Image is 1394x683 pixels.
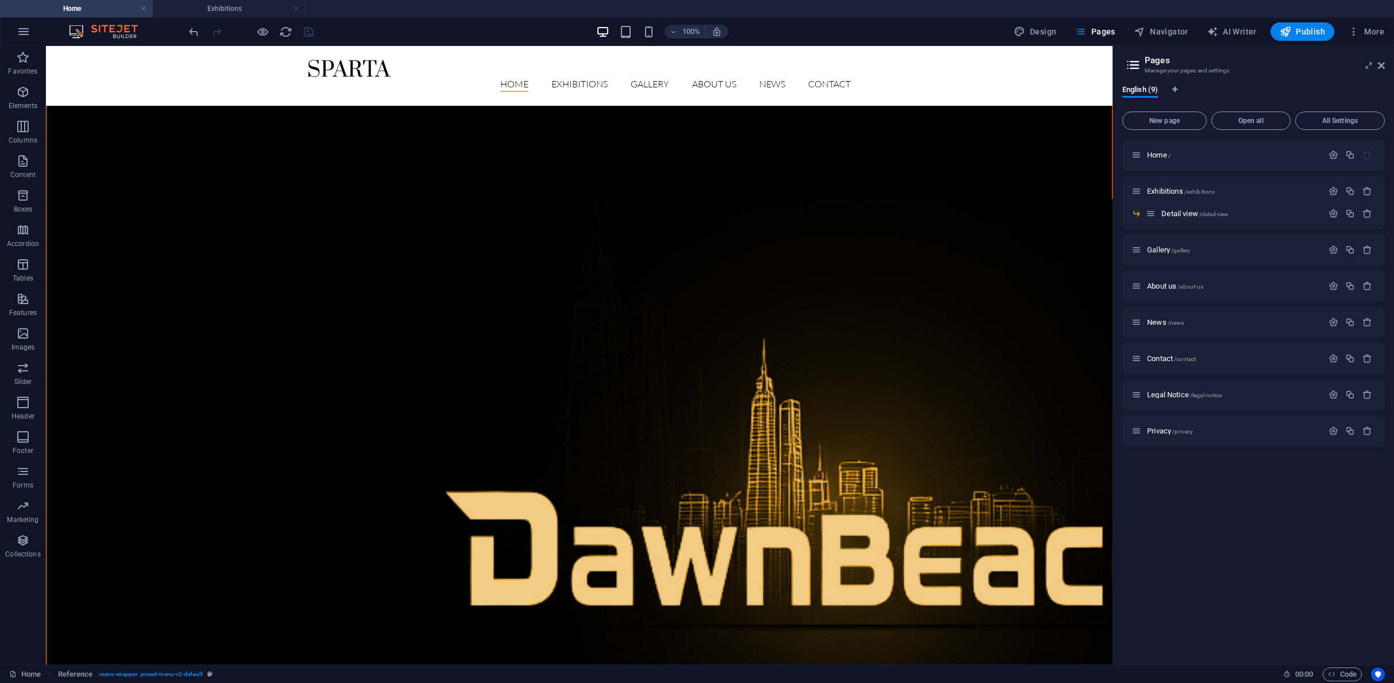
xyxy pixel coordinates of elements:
div: About us/about-us [1144,282,1323,290]
button: Navigator [1129,22,1193,41]
i: On resize automatically adjust zoom level to fit chosen device. [712,26,722,37]
div: Contact/contact [1144,355,1323,362]
span: /privacy [1172,428,1193,435]
span: /exhibitions [1184,189,1215,195]
div: Privacy/privacy [1144,427,1323,435]
p: Slider [14,377,32,386]
h3: Manage your pages and settings [1145,66,1362,76]
div: Duplicate [1345,245,1355,255]
div: Duplicate [1345,209,1355,218]
button: Open all [1211,112,1291,130]
div: Remove [1362,354,1372,363]
button: Code [1323,667,1362,681]
span: Click to open page [1147,282,1203,290]
div: Settings [1329,317,1338,327]
div: Design (Ctrl+Alt+Y) [1009,22,1061,41]
div: Remove [1362,390,1372,400]
span: Open all [1217,117,1285,124]
span: / [1168,152,1171,159]
button: Usercentrics [1371,667,1385,681]
i: This element is a customizable preset [207,671,213,677]
div: Duplicate [1345,186,1355,196]
div: Duplicate [1345,390,1355,400]
div: The startpage cannot be deleted [1362,150,1372,160]
div: Remove [1362,209,1372,218]
span: : [1303,670,1305,678]
button: Pages [1070,22,1119,41]
img: Editor Logo [66,25,152,39]
span: Navigator [1134,26,1188,37]
p: Favorites [8,67,37,76]
span: /news [1168,320,1184,326]
p: Content [10,170,36,179]
span: /detail-view [1199,211,1229,217]
button: More [1343,22,1389,41]
div: Settings [1329,186,1338,196]
p: Marketing [7,515,38,524]
div: Settings [1329,209,1338,218]
div: Settings [1329,281,1338,291]
div: Exhibitions/exhibitions [1144,187,1323,195]
h2: Pages [1145,55,1385,66]
div: Remove [1362,186,1372,196]
span: Click to open page [1161,209,1229,218]
div: Settings [1329,390,1338,400]
button: undo [187,25,200,39]
span: Publish [1280,26,1325,37]
div: Duplicate [1345,281,1355,291]
div: Settings [1329,426,1338,436]
span: /contact [1174,356,1196,362]
span: AI Writer [1207,26,1257,37]
button: Publish [1271,22,1334,41]
span: Click to open page [1147,354,1196,363]
h6: Session time [1283,667,1314,681]
div: Duplicate [1345,317,1355,327]
button: 100% [665,25,705,39]
p: Elements [9,101,38,110]
button: Design [1009,22,1061,41]
p: Features [9,308,37,317]
div: Remove [1362,317,1372,327]
span: All Settings [1300,117,1380,124]
p: Boxes [14,205,33,214]
span: Click to open page [1147,187,1215,195]
div: Duplicate [1345,426,1355,436]
p: Header [11,412,34,421]
div: Settings [1329,150,1338,160]
span: 00 00 [1295,667,1313,681]
div: Language Tabs [1122,85,1385,107]
div: Remove [1362,245,1372,255]
span: Design [1014,26,1057,37]
nav: breadcrumb [58,667,213,681]
span: Click to open page [1147,318,1184,327]
p: Accordion [7,239,39,248]
div: Duplicate [1345,354,1355,363]
span: More [1348,26,1384,37]
div: News/news [1144,319,1323,326]
div: Home/ [1144,151,1323,159]
span: Click to open page [1147,427,1193,435]
div: Legal Notice/legal-notice [1144,391,1323,398]
span: /gallery [1171,247,1190,254]
div: Settings [1329,245,1338,255]
p: Footer [13,446,33,455]
div: Settings [1329,354,1338,363]
h6: 100% [682,25,700,39]
div: Remove [1362,426,1372,436]
span: Click to open page [1147,245,1190,254]
p: Images [11,343,35,352]
a: Click to cancel selection. Double-click to open Pages [9,667,41,681]
button: reload [279,25,292,39]
button: New page [1122,112,1207,130]
span: Home [1147,151,1171,159]
div: Remove [1362,281,1372,291]
i: Undo: Change image (Ctrl+Z) [187,25,200,39]
span: Click to select. Double-click to edit [58,667,93,681]
span: /legal-notice [1190,392,1222,398]
span: /about-us [1177,283,1203,290]
p: Collections [5,550,40,559]
h4: Exhibitions [153,2,306,15]
p: Tables [13,274,33,283]
span: . menu-wrapper .preset-menu-v2-default [97,667,202,681]
span: Pages [1075,26,1115,37]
